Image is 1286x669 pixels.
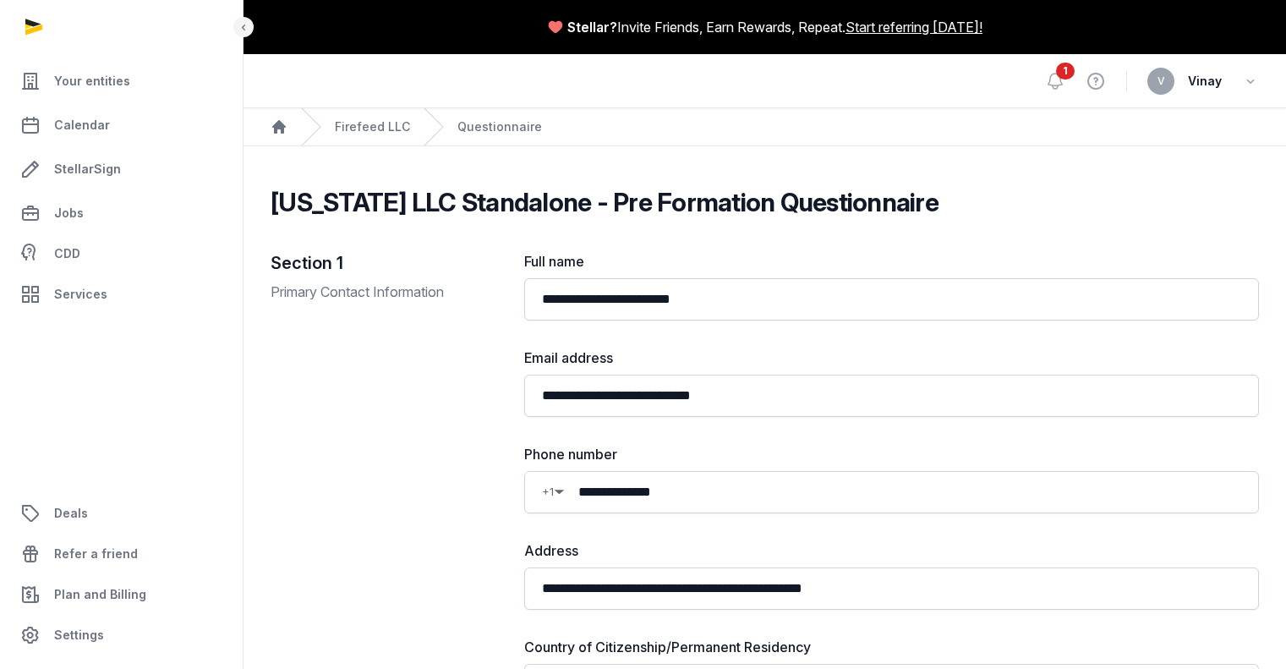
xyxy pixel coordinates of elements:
[54,584,146,605] span: Plan and Billing
[1157,76,1165,86] span: V
[524,444,1259,464] label: Phone number
[271,282,497,302] p: Primary Contact Information
[54,544,138,564] span: Refer a friend
[271,187,939,217] h2: [US_STATE] LLC Standalone - Pre Formation Questionnaire
[54,115,110,135] span: Calendar
[54,284,107,304] span: Services
[1188,71,1222,91] span: Vinay
[244,108,1286,146] nav: Breadcrumb
[14,493,229,534] a: Deals
[524,251,1259,271] label: Full name
[54,71,130,91] span: Your entities
[54,244,80,264] span: CDD
[14,149,229,189] a: StellarSign
[14,193,229,233] a: Jobs
[14,574,229,615] a: Plan and Billing
[845,17,982,37] a: Start referring [DATE]!
[457,118,542,135] span: Questionnaire
[1201,588,1286,669] iframe: Chat Widget
[271,251,497,275] h2: Section 1
[1147,68,1174,95] button: V
[524,540,1259,561] label: Address
[524,348,1259,368] label: Email address
[54,203,84,223] span: Jobs
[567,17,617,37] span: Stellar?
[542,482,565,502] div: Country Code Selector
[554,487,565,497] span: ▼
[542,482,554,502] span: +1
[14,237,229,271] a: CDD
[54,503,88,524] span: Deals
[14,615,229,655] a: Settings
[524,637,1259,657] label: Country of Citizenship/Permanent Residency
[1056,63,1075,80] span: 1
[54,625,104,645] span: Settings
[14,534,229,574] a: Refer a friend
[14,105,229,145] a: Calendar
[14,61,229,101] a: Your entities
[54,159,121,179] span: StellarSign
[335,118,410,135] a: Firefeed LLC
[14,274,229,315] a: Services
